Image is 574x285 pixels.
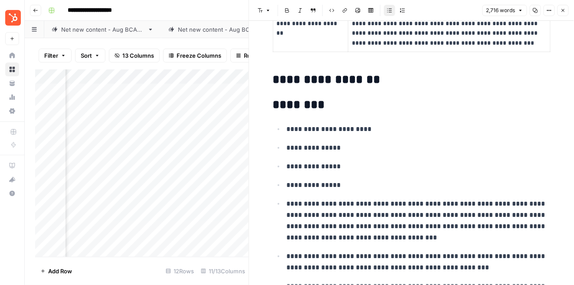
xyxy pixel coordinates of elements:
[162,264,197,278] div: 12 Rows
[75,49,105,62] button: Sort
[5,10,21,26] img: Blog Content Action Plan Logo
[5,173,19,187] button: What's new?
[161,21,279,38] a: Net new content - Aug BCAP 2
[177,51,221,60] span: Freeze Columns
[230,49,281,62] button: Row Height
[109,49,160,62] button: 13 Columns
[5,76,19,90] a: Your Data
[244,51,275,60] span: Row Height
[197,264,249,278] div: 11/13 Columns
[35,264,77,278] button: Add Row
[44,51,58,60] span: Filter
[81,51,92,60] span: Sort
[5,62,19,76] a: Browse
[5,90,19,104] a: Usage
[48,267,72,275] span: Add Row
[163,49,227,62] button: Freeze Columns
[122,51,154,60] span: 13 Columns
[5,159,19,173] a: AirOps Academy
[44,21,161,38] a: Net new content - Aug BCAP 1
[486,7,515,14] span: 2,716 words
[61,25,144,34] div: Net new content - Aug BCAP 1
[482,5,527,16] button: 2,716 words
[178,25,262,34] div: Net new content - Aug BCAP 2
[5,7,19,29] button: Workspace: Blog Content Action Plan
[39,49,72,62] button: Filter
[5,187,19,200] button: Help + Support
[5,49,19,62] a: Home
[6,173,19,186] div: What's new?
[5,104,19,118] a: Settings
